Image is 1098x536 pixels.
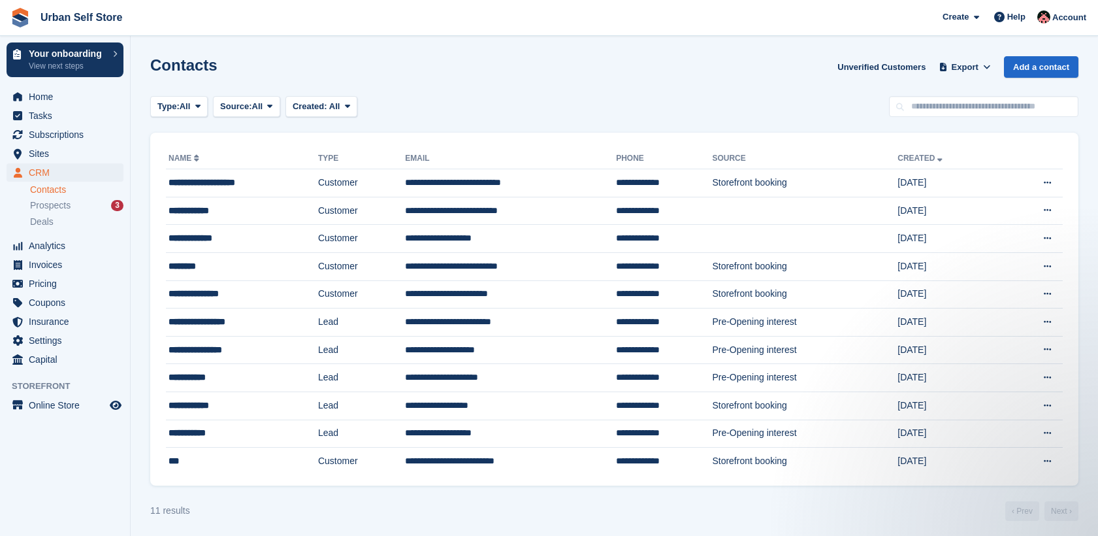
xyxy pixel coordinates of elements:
[12,380,130,393] span: Storefront
[29,60,106,72] p: View next steps
[897,197,1003,225] td: [DATE]
[29,144,107,163] span: Sites
[318,252,405,280] td: Customer
[7,42,123,77] a: Your onboarding View next steps
[897,448,1003,475] td: [DATE]
[318,169,405,197] td: Customer
[30,199,71,212] span: Prospects
[29,350,107,369] span: Capital
[7,144,123,163] a: menu
[318,197,405,225] td: Customer
[213,96,280,118] button: Source: All
[29,396,107,414] span: Online Store
[29,126,107,144] span: Subscriptions
[7,331,123,350] a: menu
[712,148,897,169] th: Source
[318,392,405,420] td: Lead
[712,309,897,337] td: Pre-Opening interest
[29,312,107,331] span: Insurance
[616,148,712,169] th: Phone
[7,88,123,106] a: menu
[30,216,54,228] span: Deals
[29,237,107,255] span: Analytics
[108,397,123,413] a: Preview store
[7,163,123,182] a: menu
[897,280,1003,309] td: [DATE]
[7,275,123,293] a: menu
[897,309,1003,337] td: [DATE]
[897,154,945,163] a: Created
[169,154,202,163] a: Name
[29,256,107,274] span: Invoices
[252,100,263,113] span: All
[29,88,107,106] span: Home
[712,280,897,309] td: Storefront booking
[29,275,107,293] span: Pricing
[30,199,123,212] a: Prospects 3
[712,336,897,364] td: Pre-Opening interest
[329,101,340,111] span: All
[712,392,897,420] td: Storefront booking
[10,8,30,27] img: stora-icon-8386f47178a22dfd0bd8f6a31ec36ba5ce8667c1dd55bd0f319d3a0aa187defe.svg
[1052,11,1086,24] span: Account
[150,56,218,74] h1: Contacts
[7,312,123,331] a: menu
[936,56,993,78] button: Export
[1004,56,1078,78] a: Add a contact
[952,61,978,74] span: Export
[1044,501,1078,521] a: Next
[318,148,405,169] th: Type
[832,56,931,78] a: Unverified Customers
[712,252,897,280] td: Storefront booking
[111,200,123,211] div: 3
[943,10,969,24] span: Create
[318,280,405,309] td: Customer
[30,215,123,229] a: Deals
[29,49,106,58] p: Your onboarding
[7,256,123,274] a: menu
[897,225,1003,253] td: [DATE]
[712,364,897,392] td: Pre-Opening interest
[318,225,405,253] td: Customer
[29,293,107,312] span: Coupons
[1005,501,1039,521] a: Previous
[318,309,405,337] td: Lead
[7,107,123,125] a: menu
[30,184,123,196] a: Contacts
[285,96,357,118] button: Created: All
[35,7,127,28] a: Urban Self Store
[897,420,1003,448] td: [DATE]
[7,293,123,312] a: menu
[29,331,107,350] span: Settings
[7,237,123,255] a: menu
[897,364,1003,392] td: [DATE]
[897,392,1003,420] td: [DATE]
[157,100,180,113] span: Type:
[1003,501,1081,521] nav: Page
[7,350,123,369] a: menu
[29,107,107,125] span: Tasks
[220,100,251,113] span: Source:
[7,396,123,414] a: menu
[318,448,405,475] td: Customer
[180,100,191,113] span: All
[29,163,107,182] span: CRM
[7,126,123,144] a: menu
[405,148,616,169] th: Email
[897,252,1003,280] td: [DATE]
[1007,10,1025,24] span: Help
[712,448,897,475] td: Storefront booking
[712,420,897,448] td: Pre-Opening interest
[897,336,1003,364] td: [DATE]
[712,169,897,197] td: Storefront booking
[150,504,190,518] div: 11 results
[318,364,405,392] td: Lead
[318,420,405,448] td: Lead
[1037,10,1050,24] img: Josh Marshall
[150,96,208,118] button: Type: All
[897,169,1003,197] td: [DATE]
[293,101,327,111] span: Created:
[318,336,405,364] td: Lead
